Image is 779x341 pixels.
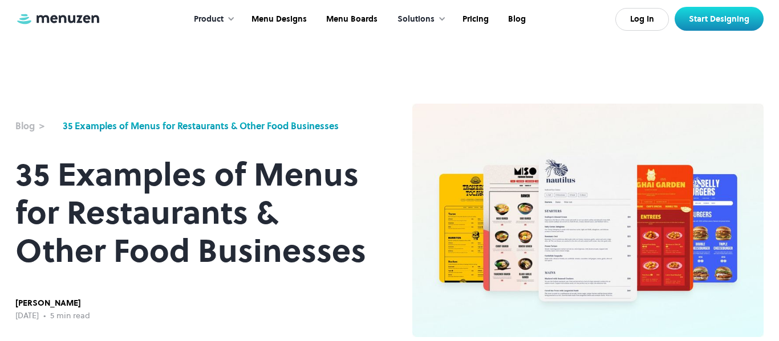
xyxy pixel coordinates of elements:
div: • [43,310,46,322]
div: [PERSON_NAME] [15,297,90,310]
div: Solutions [386,2,452,37]
div: 5 min read [50,310,90,322]
div: Product [182,2,241,37]
a: 35 Examples of Menus for Restaurants & Other Food Businesses [63,119,339,133]
a: Menu Boards [315,2,386,37]
a: Log In [615,8,669,31]
div: [DATE] [15,310,39,322]
a: Pricing [452,2,497,37]
h1: 35 Examples of Menus for Restaurants & Other Food Businesses [15,155,367,270]
a: Menu Designs [241,2,315,37]
div: Solutions [397,13,435,26]
a: Blog > [15,119,57,133]
div: Product [194,13,224,26]
a: Start Designing [675,7,764,31]
a: Blog [497,2,534,37]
